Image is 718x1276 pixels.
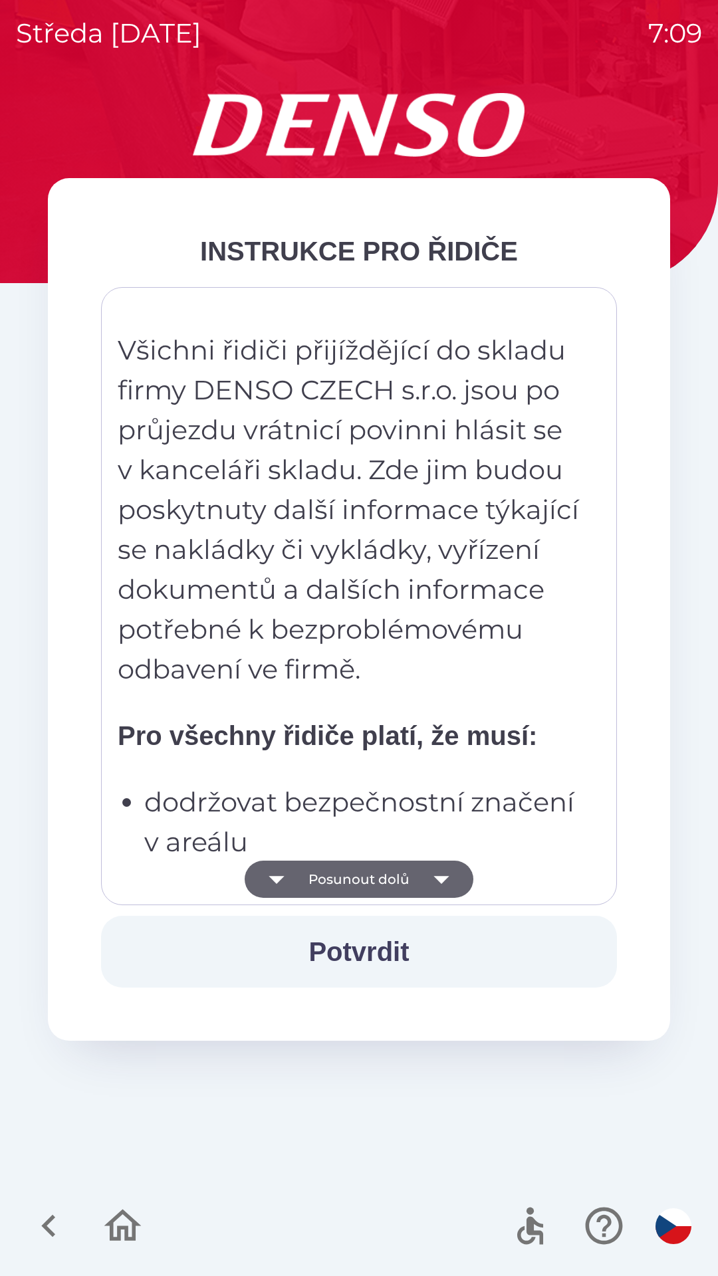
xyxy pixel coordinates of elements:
p: dodržovat bezpečnostní značení v areálu [144,782,582,862]
button: Posunout dolů [245,861,473,898]
p: středa [DATE] [16,13,201,53]
p: 7:09 [648,13,702,53]
img: Logo [48,93,670,157]
p: Všichni řidiči přijíždějící do skladu firmy DENSO CZECH s.r.o. jsou po průjezdu vrátnicí povinni ... [118,330,582,689]
div: INSTRUKCE PRO ŘIDIČE [101,231,617,271]
strong: Pro všechny řidiče platí, že musí: [118,721,537,750]
img: cs flag [656,1208,691,1244]
button: Potvrdit [101,916,617,988]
